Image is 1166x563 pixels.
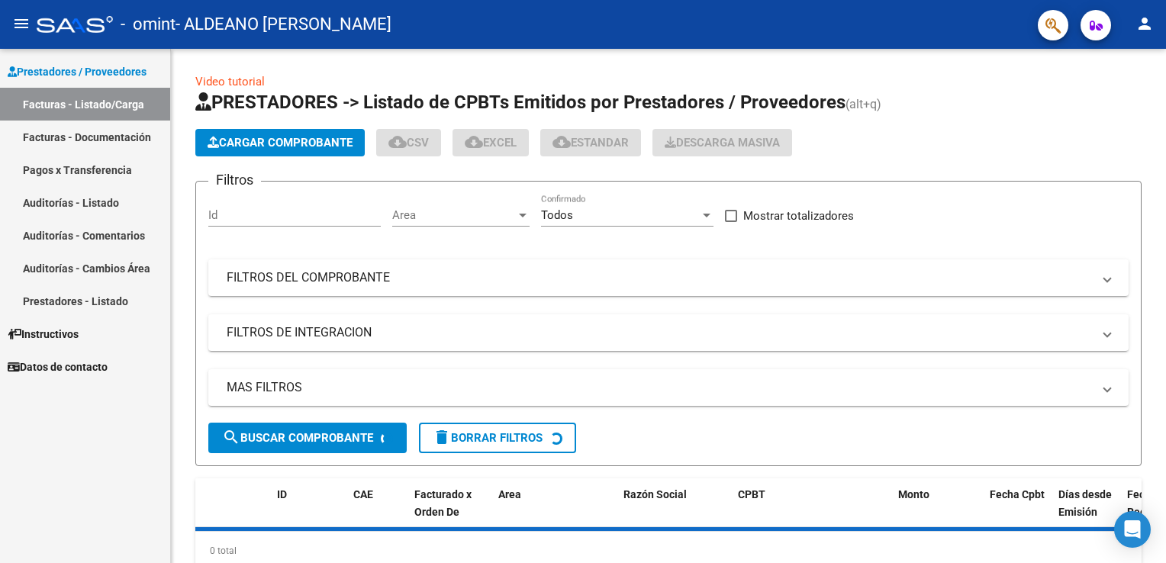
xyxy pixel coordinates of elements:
[984,478,1052,545] datatable-header-cell: Fecha Cpbt
[121,8,176,41] span: - omint
[12,14,31,33] mat-icon: menu
[1114,511,1151,548] div: Open Intercom Messenger
[195,129,365,156] button: Cargar Comprobante
[8,359,108,375] span: Datos de contacto
[353,488,373,500] span: CAE
[652,129,792,156] app-download-masive: Descarga masiva de comprobantes (adjuntos)
[271,478,347,545] datatable-header-cell: ID
[465,133,483,151] mat-icon: cloud_download
[738,488,765,500] span: CPBT
[652,129,792,156] button: Descarga Masiva
[617,478,732,545] datatable-header-cell: Razón Social
[208,423,407,453] button: Buscar Comprobante
[433,431,543,445] span: Borrar Filtros
[195,75,265,88] a: Video tutorial
[623,488,687,500] span: Razón Social
[176,8,391,41] span: - ALDEANO [PERSON_NAME]
[743,207,854,225] span: Mostrar totalizadores
[408,478,492,545] datatable-header-cell: Facturado x Orden De
[414,488,472,518] span: Facturado x Orden De
[208,136,353,150] span: Cargar Comprobante
[453,129,529,156] button: EXCEL
[8,326,79,343] span: Instructivos
[1058,488,1112,518] span: Días desde Emisión
[222,431,373,445] span: Buscar Comprobante
[208,169,261,191] h3: Filtros
[388,136,429,150] span: CSV
[227,379,1092,396] mat-panel-title: MAS FILTROS
[990,488,1045,500] span: Fecha Cpbt
[1052,478,1121,545] datatable-header-cell: Días desde Emisión
[227,269,1092,286] mat-panel-title: FILTROS DEL COMPROBANTE
[540,129,641,156] button: Estandar
[277,488,287,500] span: ID
[492,478,595,545] datatable-header-cell: Area
[498,488,521,500] span: Area
[892,478,984,545] datatable-header-cell: Monto
[419,423,576,453] button: Borrar Filtros
[208,369,1129,406] mat-expansion-panel-header: MAS FILTROS
[392,208,516,222] span: Area
[552,133,571,151] mat-icon: cloud_download
[347,478,408,545] datatable-header-cell: CAE
[465,136,517,150] span: EXCEL
[227,324,1092,341] mat-panel-title: FILTROS DE INTEGRACION
[388,133,407,151] mat-icon: cloud_download
[665,136,780,150] span: Descarga Masiva
[552,136,629,150] span: Estandar
[1135,14,1154,33] mat-icon: person
[195,92,846,113] span: PRESTADORES -> Listado de CPBTs Emitidos por Prestadores / Proveedores
[433,428,451,446] mat-icon: delete
[8,63,147,80] span: Prestadores / Proveedores
[208,259,1129,296] mat-expansion-panel-header: FILTROS DEL COMPROBANTE
[732,478,892,545] datatable-header-cell: CPBT
[208,314,1129,351] mat-expansion-panel-header: FILTROS DE INTEGRACION
[376,129,441,156] button: CSV
[846,97,881,111] span: (alt+q)
[898,488,929,500] span: Monto
[541,208,573,222] span: Todos
[222,428,240,446] mat-icon: search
